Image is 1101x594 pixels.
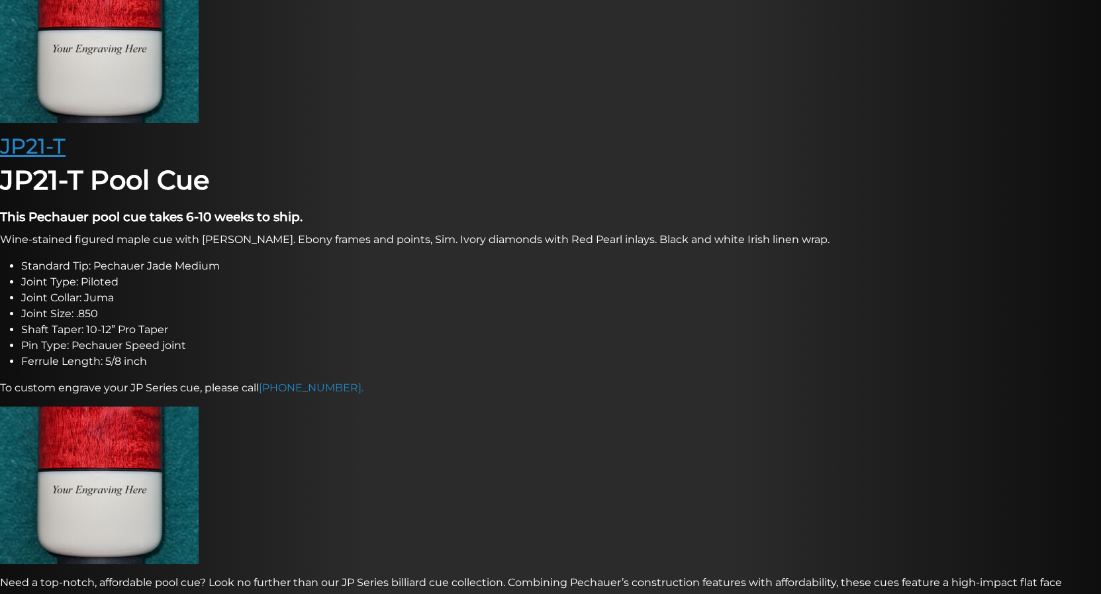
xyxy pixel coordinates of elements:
[259,381,363,394] a: [PHONE_NUMBER].
[21,290,1101,306] li: Joint Collar: Juma
[21,338,1101,354] li: Pin Type: Pechauer Speed joint
[21,274,1101,290] li: Joint Type: Piloted
[21,322,1101,338] li: Shaft Taper: 10-12” Pro Taper
[21,258,1101,274] li: Standard Tip: Pechauer Jade Medium
[21,306,1101,322] li: Joint Size: .850
[21,354,1101,370] li: Ferrule Length: 5/8 inch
